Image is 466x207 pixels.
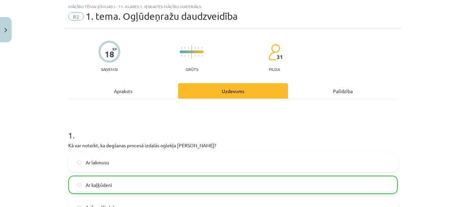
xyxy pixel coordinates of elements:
img: icon-short-line-57e1e144782c952c97e751825c79c345078a6d821885a25fce030b3d8c18986b.svg [181,55,182,57]
img: icon-short-line-57e1e144782c952c97e751825c79c345078a6d821885a25fce030b3d8c18986b.svg [198,47,199,49]
span: XP [112,47,117,51]
img: icon-short-line-57e1e144782c952c97e751825c79c345078a6d821885a25fce030b3d8c18986b.svg [195,55,195,57]
h1: 1 . [68,119,398,140]
p: Kā var noteikt, ka degšanas procesā izdalās oglekļa [PERSON_NAME]? [68,142,398,149]
span: #2 [68,12,84,20]
span: 1. tema. Ogļūdeņražu daudzveidība [86,11,238,22]
img: icon-short-line-57e1e144782c952c97e751825c79c345078a6d821885a25fce030b3d8c18986b.svg [188,55,189,57]
input: Ar lakmusu [77,160,82,165]
div: 18 [105,49,114,59]
img: icon-close-lesson-0947bae3869378f0d4975bcd49f059093ad1ed9edebbc8119c70593378902aed.svg [4,28,7,32]
img: icon-short-line-57e1e144782c952c97e751825c79c345078a6d821885a25fce030b3d8c18986b.svg [188,47,189,49]
input: Ar kaļķūdeni [77,183,82,187]
p: Saņemsi [98,67,120,72]
div: Uzdevums [178,83,288,99]
p: pilda [269,67,280,72]
p: Grūts [186,67,198,72]
img: icon-short-line-57e1e144782c952c97e751825c79c345078a6d821885a25fce030b3d8c18986b.svg [195,47,195,49]
span: Ar kaļķūdeni [86,181,112,189]
div: Apraksts [68,83,178,99]
span: 31 [277,54,283,60]
div: Mācību tēma: Ķīmijas i - 11. klases 1. ieskaites mācību materiāls [68,4,398,9]
div: Palīdzība [288,83,398,99]
img: students-c634bb4e5e11cddfef0936a35e636f08e4e9abd3cc4e673bd6f9a4125e45ecb1.svg [268,44,280,61]
span: Ar lakmusu [86,159,109,166]
img: icon-short-line-57e1e144782c952c97e751825c79c345078a6d821885a25fce030b3d8c18986b.svg [181,47,182,49]
img: icon-short-line-57e1e144782c952c97e751825c79c345078a6d821885a25fce030b3d8c18986b.svg [198,55,199,57]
